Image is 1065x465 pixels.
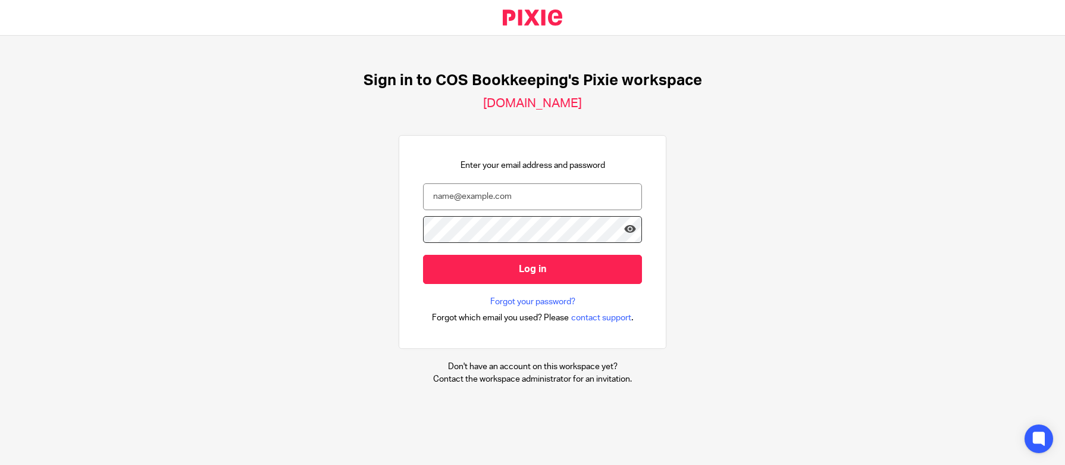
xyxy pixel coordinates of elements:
[483,96,582,111] h2: [DOMAIN_NAME]
[423,183,642,210] input: name@example.com
[432,312,569,324] span: Forgot which email you used? Please
[423,255,642,284] input: Log in
[432,311,634,324] div: .
[433,373,632,385] p: Contact the workspace administrator for an invitation.
[364,71,702,90] h1: Sign in to COS Bookkeeping's Pixie workspace
[433,361,632,373] p: Don't have an account on this workspace yet?
[461,160,605,171] p: Enter your email address and password
[571,312,631,324] span: contact support
[490,296,575,308] a: Forgot your password?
